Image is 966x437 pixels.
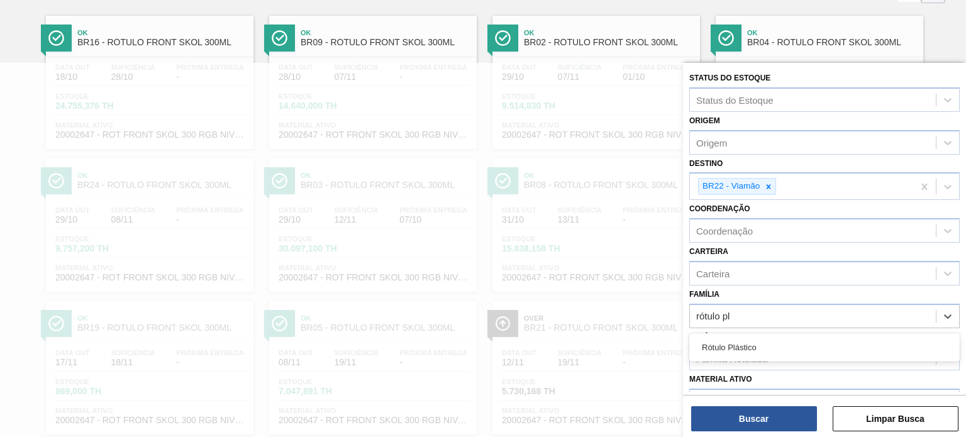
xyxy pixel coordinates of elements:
a: ÍconeOkBR16 - RÓTULO FRONT SKOL 300MLData out18/10Suficiência28/10Próxima Entrega-Estoque24.755,3... [36,6,260,149]
a: ÍconeOkBR04 - RÓTULO FRONT SKOL 300MLData out25/10Suficiência08/11Próxima Entrega-Estoque24.498,9... [706,6,930,149]
label: Família [689,290,719,299]
span: BR16 - RÓTULO FRONT SKOL 300ML [77,38,247,47]
img: Ícone [495,30,511,46]
div: Origem [696,137,727,148]
label: Status do Estoque [689,74,770,82]
label: Família Rotulada [689,333,763,341]
span: Ok [301,29,470,36]
div: Rótulo Plástico [689,336,960,359]
img: Ícone [48,30,64,46]
a: ÍconeOkBR02 - RÓTULO FRONT SKOL 300MLData out29/10Suficiência07/11Próxima Entrega01/10Estoque9.51... [483,6,706,149]
span: Ok [747,29,917,36]
span: Ok [524,29,694,36]
div: BR22 - Viamão [699,179,762,194]
div: Carteira [696,268,730,279]
label: Origem [689,116,720,125]
img: Ícone [718,30,734,46]
img: Ícone [272,30,287,46]
label: Carteira [689,247,728,256]
span: BR04 - RÓTULO FRONT SKOL 300ML [747,38,917,47]
div: Coordenação [696,226,753,236]
a: ÍconeOkBR09 - RÓTULO FRONT SKOL 300MLData out28/10Suficiência07/11Próxima Entrega-Estoque14.640,0... [260,6,483,149]
span: BR02 - RÓTULO FRONT SKOL 300ML [524,38,694,47]
div: Status do Estoque [696,94,774,105]
label: Coordenação [689,204,750,213]
label: Material ativo [689,375,752,384]
label: Destino [689,159,723,168]
span: Ok [77,29,247,36]
span: BR09 - RÓTULO FRONT SKOL 300ML [301,38,470,47]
